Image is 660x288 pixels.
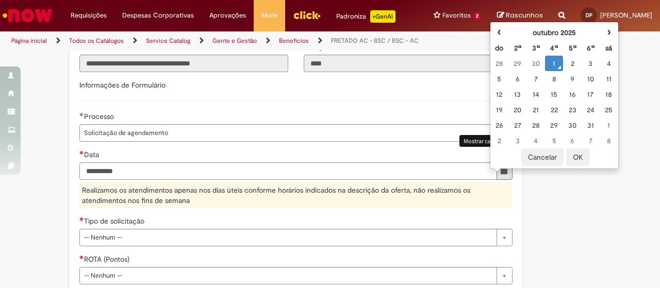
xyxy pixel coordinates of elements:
div: 10 October 2025 Friday [584,74,597,84]
a: Benefícios [279,37,309,45]
span: Solicitação de agendamento [84,125,491,141]
div: O seletor de data foi aberto.01 October 2025 Wednesday [548,58,560,69]
div: 02 October 2025 Thursday [566,58,579,69]
a: Gente e Gestão [212,37,257,45]
div: Escolher data [490,22,619,169]
a: Service Catalog [146,37,190,45]
div: 30 October 2025 Thursday [566,120,579,130]
div: 13 October 2025 Monday [511,89,524,99]
th: Domingo [490,40,508,56]
span: Requisições [71,10,107,21]
div: 01 November 2025 Saturday [602,120,615,130]
span: Data [84,150,101,159]
div: 15 October 2025 Wednesday [548,89,560,99]
span: Necessários [79,255,84,259]
div: 08 October 2025 Wednesday [548,74,560,84]
img: click_logo_yellow_360x200.png [293,7,321,23]
div: 25 October 2025 Saturday [602,105,615,115]
div: 06 October 2025 Monday [511,74,524,84]
div: 04 October 2025 Saturday [602,58,615,69]
th: Quarta-feira [545,40,563,56]
div: Realizamos os atendimentos apenas nos dias úteis conforme horários indicados na descrição da ofer... [79,182,513,208]
div: 22 October 2025 Wednesday [548,105,560,115]
div: 18 October 2025 Saturday [602,89,615,99]
div: 21 October 2025 Tuesday [529,105,542,115]
a: Todos os Catálogos [69,37,124,45]
div: 04 November 2025 Tuesday [529,135,542,146]
div: 17 October 2025 Friday [584,89,597,99]
div: 27 October 2025 Monday [511,120,524,130]
div: 06 November 2025 Thursday [566,135,579,146]
div: 07 November 2025 Friday [584,135,597,146]
img: ServiceNow [1,5,54,26]
th: Mês anterior [490,25,508,40]
div: 11 October 2025 Saturday [602,74,615,84]
span: -- Nenhum -- [84,229,491,246]
div: 07 October 2025 Tuesday [529,74,542,84]
div: Mostrar calendário para Data [459,135,542,147]
th: Terça-feira [526,40,544,56]
div: 23 October 2025 Thursday [566,105,579,115]
span: Obrigatório Preenchido [79,112,84,116]
span: Rascunhos [506,10,543,20]
input: Título [79,55,288,72]
span: 2 [473,12,482,21]
div: 26 October 2025 Sunday [493,120,506,130]
span: ROTA (Pontos) [84,255,131,264]
button: Mostrar calendário para Data [497,162,513,180]
button: OK [566,148,590,166]
th: Quinta-feira [563,40,581,56]
div: 03 October 2025 Friday [584,58,597,69]
input: Data [79,162,497,180]
label: Informações de Formulário [79,80,166,90]
span: Tipo de solicitação [84,216,146,226]
div: 28 October 2025 Tuesday [529,120,542,130]
div: 28 September 2025 Sunday [493,58,506,69]
input: Código da Unidade [304,55,513,72]
a: Rascunhos [497,11,543,21]
th: Segunda-feira [508,40,526,56]
div: 02 November 2025 Sunday [493,135,506,146]
span: [PERSON_NAME] [600,11,652,20]
div: 03 November 2025 Monday [511,135,524,146]
span: Necessários [79,217,84,221]
span: Aprovações [209,10,246,21]
th: Próximo mês [600,25,618,40]
span: More [261,10,277,21]
div: 05 October 2025 Sunday [493,74,506,84]
div: Padroniza [336,10,395,23]
th: Sábado [600,40,618,56]
div: 24 October 2025 Friday [584,105,597,115]
span: Processo [84,112,116,121]
div: 08 November 2025 Saturday [602,135,615,146]
a: Página inicial [11,37,47,45]
div: 31 October 2025 Friday [584,120,597,130]
div: 29 October 2025 Wednesday [548,120,560,130]
div: 09 October 2025 Thursday [566,74,579,84]
div: 12 October 2025 Sunday [493,89,506,99]
span: Despesas Corporativas [122,10,194,21]
div: 29 September 2025 Monday [511,58,524,69]
div: 19 October 2025 Sunday [493,105,506,115]
p: +GenAi [370,10,395,23]
span: Necessários [79,150,84,155]
span: DP [586,12,592,19]
ul: Trilhas de página [8,31,432,50]
div: 05 November 2025 Wednesday [548,135,560,146]
span: Favoritos [442,10,471,21]
a: FRETADO AC - BSC / BSC – AC [331,37,419,45]
div: 16 October 2025 Thursday [566,89,579,99]
div: 14 October 2025 Tuesday [529,89,542,99]
th: Sexta-feira [582,40,600,56]
div: 30 September 2025 Tuesday [529,58,542,69]
th: outubro 2025. Alternar mês [508,25,600,40]
span: -- Nenhum -- [84,267,491,284]
button: Cancelar [521,148,564,166]
div: 20 October 2025 Monday [511,105,524,115]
